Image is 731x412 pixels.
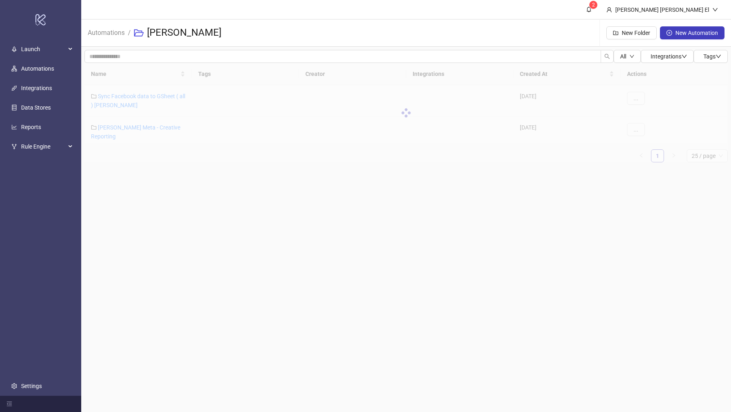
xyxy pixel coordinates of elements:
h3: [PERSON_NAME] [147,26,221,39]
button: Alldown [614,50,641,63]
span: New Folder [622,30,650,36]
span: New Automation [675,30,718,36]
span: folder-open [134,28,144,38]
button: New Automation [660,26,725,39]
a: Settings [21,383,42,389]
span: All [620,53,626,60]
button: Tagsdown [694,50,728,63]
span: folder-add [613,30,619,36]
span: user [606,7,612,13]
span: fork [11,144,17,149]
span: Integrations [651,53,687,60]
span: down [681,54,687,59]
span: Rule Engine [21,138,66,155]
span: rocket [11,46,17,52]
a: Data Stores [21,104,51,111]
a: Automations [21,65,54,72]
span: menu-fold [6,401,12,407]
span: 2 [592,2,595,8]
a: Integrations [21,85,52,91]
li: / [128,20,131,46]
span: down [712,7,718,13]
span: plus-circle [666,30,672,36]
div: [PERSON_NAME] [PERSON_NAME] El [612,5,712,14]
span: Launch [21,41,66,57]
button: New Folder [606,26,657,39]
button: Integrationsdown [641,50,694,63]
span: search [604,54,610,59]
a: Automations [86,28,126,37]
span: Tags [703,53,721,60]
a: Reports [21,124,41,130]
span: bell [586,6,592,12]
span: down [716,54,721,59]
span: down [629,54,634,59]
sup: 2 [589,1,597,9]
